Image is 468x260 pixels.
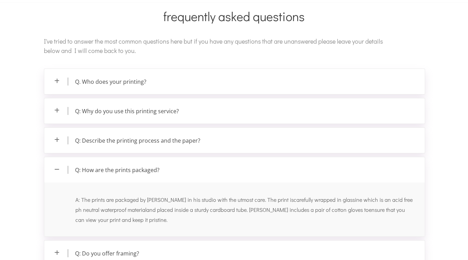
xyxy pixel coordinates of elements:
[44,37,383,55] span: I've tried to answer the most common questions here but if you have any questions that are unansw...
[44,69,425,94] p: Q. Who does your printing?
[44,128,425,153] p: Q: Describe the printing process and the paper?
[75,196,294,203] span: A: The prints are packaged by [PERSON_NAME] in his studio with the utmost care. The print is
[163,8,305,25] span: frequently asked questions
[44,157,425,182] p: Q: How are the prints packaged?
[44,98,425,124] p: Q: Why do you use this printing service?
[146,206,369,213] span: and placed inside a sturdy cardboard tube. [PERSON_NAME] includes a pair of cotton gloves to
